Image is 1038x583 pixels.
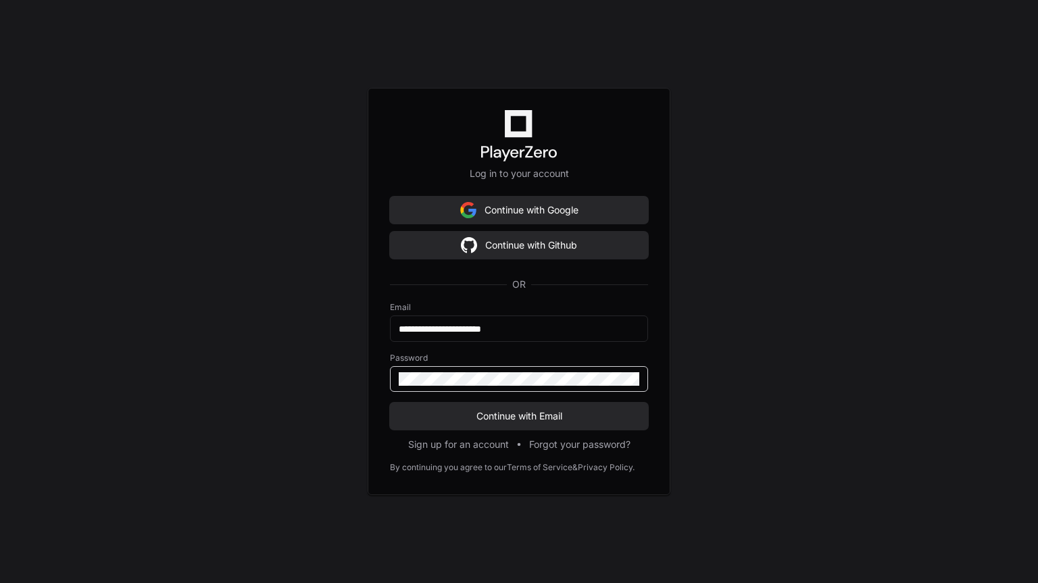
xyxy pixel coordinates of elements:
[390,403,648,430] button: Continue with Email
[461,232,477,259] img: Sign in with google
[507,278,531,291] span: OR
[390,353,648,363] label: Password
[507,462,572,473] a: Terms of Service
[408,438,509,451] button: Sign up for an account
[390,197,648,224] button: Continue with Google
[390,232,648,259] button: Continue with Github
[529,438,631,451] button: Forgot your password?
[578,462,635,473] a: Privacy Policy.
[572,462,578,473] div: &
[390,409,648,423] span: Continue with Email
[390,167,648,180] p: Log in to your account
[390,302,648,313] label: Email
[460,197,476,224] img: Sign in with google
[390,462,507,473] div: By continuing you agree to our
